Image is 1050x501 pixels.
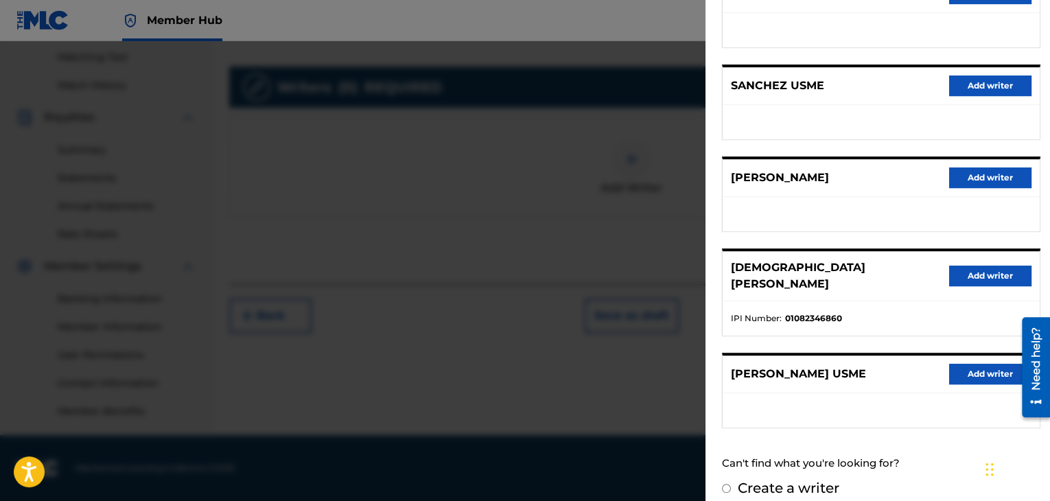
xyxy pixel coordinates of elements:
img: Top Rightsholder [122,12,139,29]
div: Arrastrar [985,449,994,490]
p: [PERSON_NAME] [731,170,829,186]
label: Create a writer [738,480,839,496]
button: Add writer [949,75,1031,96]
p: SANCHEZ USME [731,78,824,94]
p: [DEMOGRAPHIC_DATA][PERSON_NAME] [731,259,949,292]
iframe: Resource Center [1012,312,1050,423]
button: Add writer [949,266,1031,286]
iframe: Chat Widget [981,435,1050,501]
button: Add writer [949,167,1031,188]
span: Member Hub [147,12,222,28]
div: Widget de chat [981,435,1050,501]
div: Can't find what you're looking for? [722,449,1040,478]
strong: 01082346860 [785,312,842,325]
button: Add writer [949,364,1031,384]
p: [PERSON_NAME] USME [731,366,866,382]
span: IPI Number : [731,312,782,325]
img: MLC Logo [16,10,69,30]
